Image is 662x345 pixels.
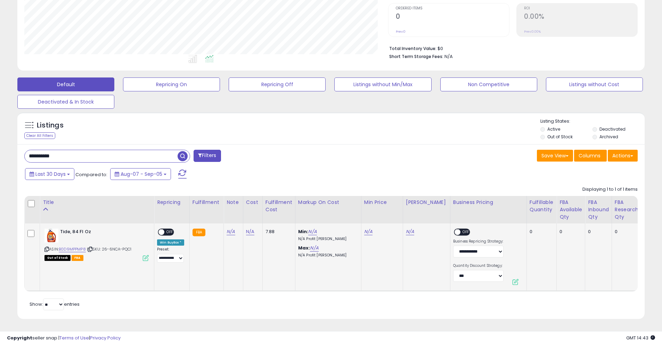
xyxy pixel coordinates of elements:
a: N/A [364,228,373,235]
strong: Copyright [7,335,32,341]
a: N/A [406,228,414,235]
div: 0 [559,229,580,235]
button: Default [17,77,114,91]
label: Quantity Discount Strategy: [453,263,504,268]
span: Aug-07 - Sep-05 [121,171,162,178]
a: N/A [246,228,254,235]
span: Show: entries [30,301,80,307]
a: Privacy Policy [90,335,121,341]
label: Business Repricing Strategy: [453,239,504,244]
div: FBA Researching Qty [615,199,646,221]
div: 0 [615,229,644,235]
div: Business Pricing [453,199,524,206]
span: Ordered Items [396,7,509,10]
li: $0 [389,44,632,52]
button: Repricing On [123,77,220,91]
span: | SKU: 26-6NCA-PQC1 [87,246,131,252]
p: N/A Profit [PERSON_NAME] [298,253,356,258]
div: 7.88 [265,229,290,235]
label: Deactivated [599,126,626,132]
p: N/A Profit [PERSON_NAME] [298,237,356,241]
b: Tide, 84 Fl Oz [60,229,145,237]
button: Save View [537,150,573,162]
div: Clear All Filters [24,132,55,139]
label: Active [547,126,560,132]
span: OFF [460,229,472,235]
h2: 0 [396,13,509,22]
div: Preset: [157,247,184,263]
span: Compared to: [75,171,107,178]
div: 0 [588,229,606,235]
div: Fulfillable Quantity [530,199,554,213]
div: 0 [530,229,551,235]
b: Max: [298,245,310,251]
div: Markup on Cost [298,199,358,206]
b: Total Inventory Value: [389,46,436,51]
b: Min: [298,228,309,235]
span: All listings that are currently out of stock and unavailable for purchase on Amazon [44,255,71,261]
p: Listing States: [540,118,645,125]
a: N/A [308,228,317,235]
b: Short Term Storage Fees: [389,54,443,59]
div: Cost [246,199,260,206]
div: Min Price [364,199,400,206]
h2: 0.00% [524,13,637,22]
span: N/A [444,53,453,60]
div: Fulfillment Cost [265,199,292,213]
div: FBA inbound Qty [588,199,609,221]
button: Deactivated & In Stock [17,95,114,109]
div: FBA Available Qty [559,199,582,221]
button: Listings without Cost [546,77,643,91]
span: FBA [72,255,83,261]
span: 2025-10-9 14:43 GMT [626,335,655,341]
img: 41u-Ca9gwjL._SL40_.jpg [44,229,58,243]
small: FBA [193,229,205,236]
button: Repricing Off [229,77,326,91]
button: Last 30 Days [25,168,74,180]
span: Columns [579,152,600,159]
div: Repricing [157,199,187,206]
button: Columns [574,150,607,162]
button: Non Competitive [440,77,537,91]
small: Prev: 0 [396,30,406,34]
div: Win BuyBox * [157,239,184,246]
a: Terms of Use [59,335,89,341]
span: ROI [524,7,637,10]
small: Prev: 0.00% [524,30,541,34]
div: Title [43,199,151,206]
div: Fulfillment [193,199,221,206]
a: N/A [227,228,235,235]
a: B0D9MPPMP8 [59,246,86,252]
div: seller snap | | [7,335,121,342]
label: Archived [599,134,618,140]
h5: Listings [37,121,64,130]
button: Filters [194,150,221,162]
button: Aug-07 - Sep-05 [110,168,171,180]
div: Displaying 1 to 1 of 1 items [582,186,638,193]
div: ASIN: [44,229,149,260]
span: OFF [164,229,175,235]
a: N/A [310,245,318,252]
div: Note [227,199,240,206]
th: The percentage added to the cost of goods (COGS) that forms the calculator for Min & Max prices. [295,196,361,223]
label: Out of Stock [547,134,573,140]
button: Listings without Min/Max [334,77,431,91]
span: Last 30 Days [35,171,66,178]
button: Actions [608,150,638,162]
div: [PERSON_NAME] [406,199,447,206]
